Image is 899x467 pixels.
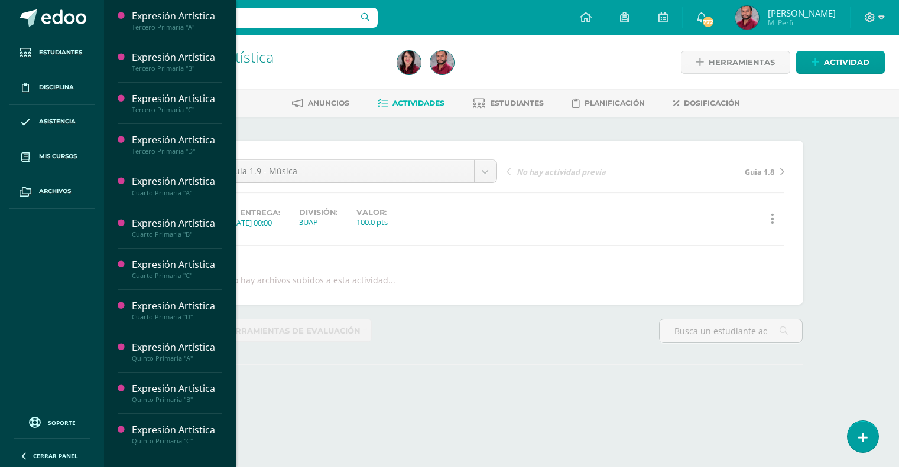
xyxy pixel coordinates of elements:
[48,419,76,427] span: Soporte
[112,8,378,28] input: Busca un usuario...
[796,51,885,74] a: Actividad
[9,174,95,209] a: Archivos
[132,258,222,272] div: Expresión Artística
[673,94,740,113] a: Dosificación
[660,319,802,342] input: Busca un estudiante aquí...
[356,217,388,227] div: 100.0 pts
[132,382,222,396] div: Expresión Artística
[132,230,222,239] div: Cuarto Primaria "B"
[240,208,280,217] span: Entrega:
[132,258,222,280] a: Expresión ArtísticaCuarto Primaria "C"
[9,70,95,105] a: Disciplina
[227,275,395,286] div: No hay archivos subidos a esta actividad...
[39,83,74,92] span: Disciplina
[132,313,222,321] div: Cuarto Primaria "D"
[132,423,222,445] a: Expresión ArtísticaQuinto Primaria "C"
[132,175,222,197] a: Expresión ArtísticaCuarto Primaria "A"
[132,217,222,230] div: Expresión Artística
[132,9,222,23] div: Expresión Artística
[132,437,222,445] div: Quinto Primaria "C"
[392,99,444,107] span: Actividades
[132,382,222,404] a: Expresión ArtísticaQuinto Primaria "B"
[39,48,82,57] span: Estudiantes
[517,166,606,177] span: No hay actividad previa
[9,139,95,174] a: Mis cursos
[223,320,361,342] span: Herramientas de evaluación
[132,147,222,155] div: Tercero Primaria "D"
[132,299,222,313] div: Expresión Artística
[132,354,222,363] div: Quinto Primaria "A"
[132,51,222,73] a: Expresión ArtísticaTercero Primaria "B"
[132,9,222,31] a: Expresión ArtísticaTercero Primaria "A"
[132,133,222,147] div: Expresión Artística
[9,35,95,70] a: Estudiantes
[14,414,90,430] a: Soporte
[33,452,78,460] span: Cerrar panel
[378,94,444,113] a: Actividades
[430,51,454,74] img: ac8c83325fefb452ed4d32e32ba879e3.png
[745,166,774,177] span: Guía 1.8
[132,92,222,106] div: Expresión Artística
[132,189,222,197] div: Cuarto Primaria "A"
[768,18,836,28] span: Mi Perfil
[132,92,222,114] a: Expresión ArtísticaTercero Primaria "C"
[397,51,421,74] img: cbe9f6b4582f730b6d53534ef3a95a26.png
[709,51,775,73] span: Herramientas
[572,94,645,113] a: Planificación
[132,396,222,404] div: Quinto Primaria "B"
[473,94,544,113] a: Estudiantes
[149,48,383,65] h1: Expresión Artística
[39,117,76,126] span: Asistencia
[299,208,337,217] label: División:
[490,99,544,107] span: Estudiantes
[132,133,222,155] a: Expresión ArtísticaTercero Primaria "D"
[585,99,645,107] span: Planificación
[645,165,784,177] a: Guía 1.8
[684,99,740,107] span: Dosificación
[132,64,222,73] div: Tercero Primaria "B"
[39,152,77,161] span: Mis cursos
[220,160,496,182] a: Guía 1.9 - Música
[132,423,222,437] div: Expresión Artística
[132,272,222,280] div: Cuarto Primaria "C"
[149,65,383,76] div: Cuarto Primaria 'B'
[299,217,337,227] div: 3UAP
[229,160,465,182] span: Guía 1.9 - Música
[292,94,349,113] a: Anuncios
[229,217,280,228] div: [DATE] 00:00
[132,51,222,64] div: Expresión Artística
[132,341,222,354] div: Expresión Artística
[356,208,388,217] label: Valor:
[132,23,222,31] div: Tercero Primaria "A"
[132,299,222,321] a: Expresión ArtísticaCuarto Primaria "D"
[824,51,869,73] span: Actividad
[132,175,222,188] div: Expresión Artística
[768,7,836,19] span: [PERSON_NAME]
[308,99,349,107] span: Anuncios
[132,217,222,239] a: Expresión ArtísticaCuarto Primaria "B"
[132,341,222,363] a: Expresión ArtísticaQuinto Primaria "A"
[735,6,759,30] img: ac8c83325fefb452ed4d32e32ba879e3.png
[39,187,71,196] span: Archivos
[702,15,715,28] span: 772
[132,106,222,114] div: Tercero Primaria "C"
[9,105,95,140] a: Asistencia
[681,51,790,74] a: Herramientas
